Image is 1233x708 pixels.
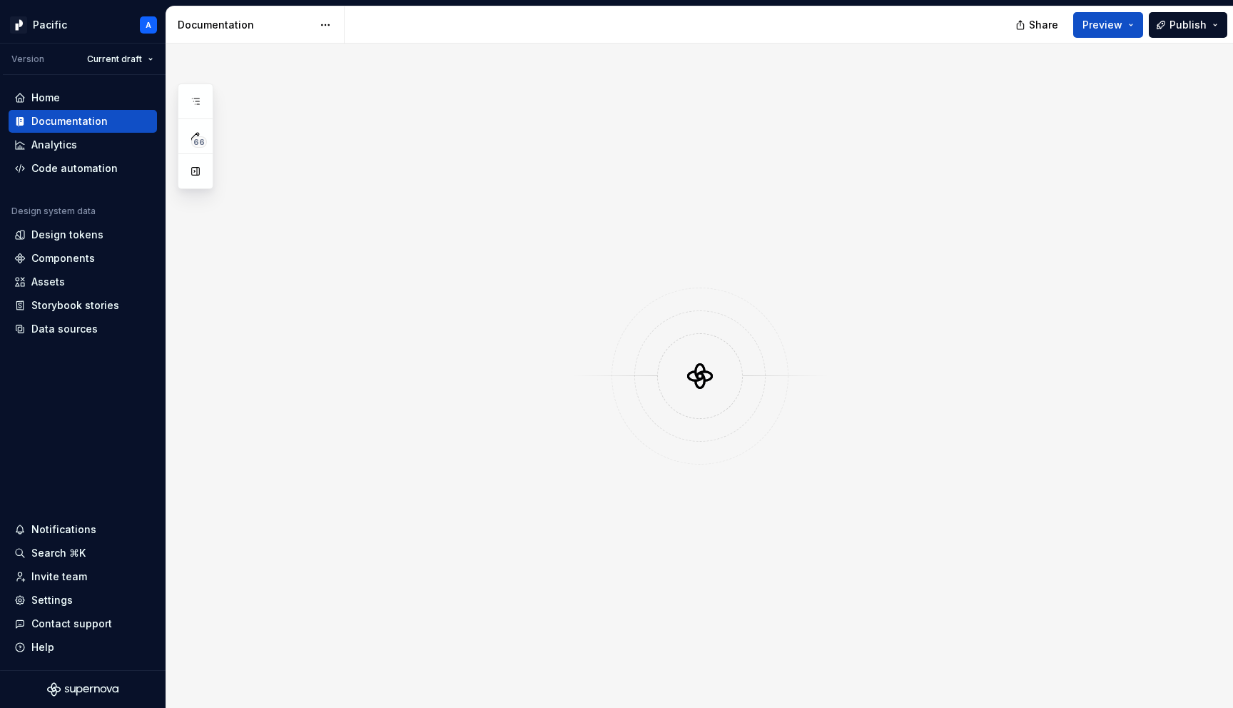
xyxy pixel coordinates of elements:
div: Assets [31,275,65,289]
div: Version [11,54,44,65]
div: Home [31,91,60,105]
div: Design system data [11,206,96,217]
div: Pacific [33,18,67,32]
button: Current draft [81,49,160,69]
div: Help [31,640,54,654]
svg: Supernova Logo [47,682,118,697]
div: Invite team [31,570,87,584]
a: Analytics [9,133,157,156]
button: Preview [1073,12,1143,38]
div: Analytics [31,138,77,152]
a: Home [9,86,157,109]
a: Assets [9,270,157,293]
span: 66 [191,136,207,148]
div: Search ⌘K [31,546,86,560]
button: PacificA [3,9,163,40]
span: Preview [1082,18,1122,32]
a: Components [9,247,157,270]
a: Data sources [9,318,157,340]
a: Code automation [9,157,157,180]
div: Settings [31,593,73,607]
button: Share [1008,12,1067,38]
a: Documentation [9,110,157,133]
a: Design tokens [9,223,157,246]
div: Design tokens [31,228,103,242]
a: Settings [9,589,157,612]
div: Notifications [31,522,96,537]
div: Documentation [178,18,313,32]
div: Data sources [31,322,98,336]
a: Storybook stories [9,294,157,317]
span: Publish [1169,18,1207,32]
span: Current draft [87,54,142,65]
div: Documentation [31,114,108,128]
span: Share [1029,18,1058,32]
a: Invite team [9,565,157,588]
button: Notifications [9,518,157,541]
img: 8d0dbd7b-a897-4c39-8ca0-62fbda938e11.png [10,16,27,34]
div: Storybook stories [31,298,119,313]
button: Search ⌘K [9,542,157,565]
button: Help [9,636,157,659]
div: Components [31,251,95,265]
div: Contact support [31,617,112,631]
div: A [146,19,151,31]
button: Publish [1149,12,1227,38]
button: Contact support [9,612,157,635]
div: Code automation [31,161,118,176]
